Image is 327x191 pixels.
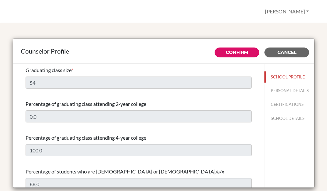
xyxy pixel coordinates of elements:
[26,101,146,107] span: Percentage of graduating class attending 2-year college
[26,67,71,73] span: Graduating class size
[264,113,314,124] button: SCHOOL DETAILS
[264,71,314,83] button: SCHOOL PROFILE
[26,168,224,174] span: Percentage of students who are [DEMOGRAPHIC_DATA] or [DEMOGRAPHIC_DATA]/a/x
[262,5,312,18] button: [PERSON_NAME]
[264,85,314,96] button: PERSONAL DETAILS
[21,46,307,56] div: Counselor Profile
[26,135,146,141] span: Percentage of graduating class attending 4-year college
[264,99,314,110] button: CERTIFICATIONS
